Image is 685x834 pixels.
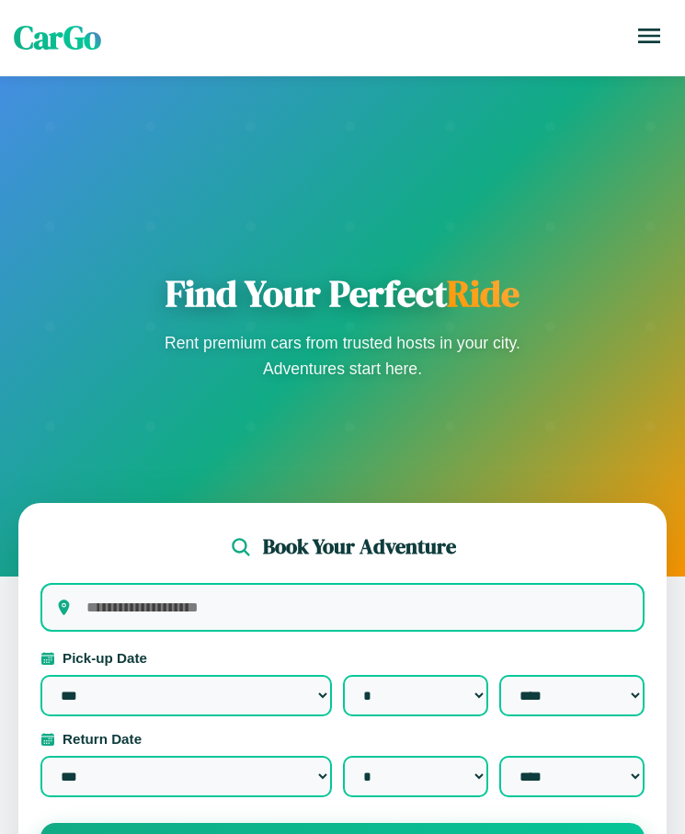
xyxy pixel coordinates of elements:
h1: Find Your Perfect [159,271,527,315]
label: Return Date [40,731,645,747]
span: CarGo [14,16,101,60]
span: Ride [447,268,519,318]
p: Rent premium cars from trusted hosts in your city. Adventures start here. [159,330,527,382]
h2: Book Your Adventure [263,532,456,561]
label: Pick-up Date [40,650,645,666]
